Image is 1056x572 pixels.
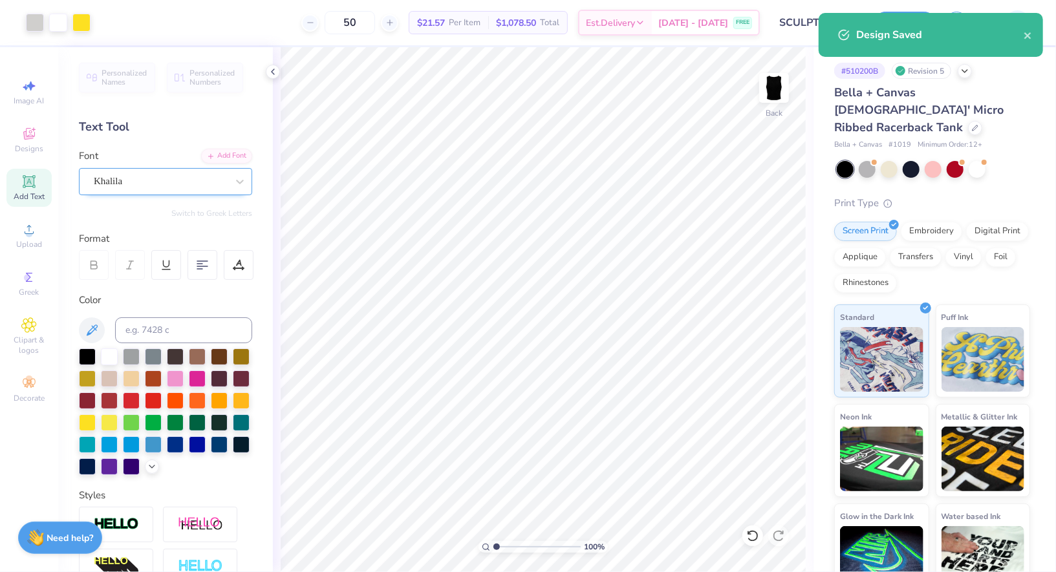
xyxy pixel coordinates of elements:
span: # 1019 [889,140,911,151]
span: $21.57 [417,16,445,30]
span: Standard [840,310,874,324]
div: Transfers [890,248,942,267]
span: Personalized Names [102,69,147,87]
span: 100 % [584,541,605,553]
div: Screen Print [834,222,897,241]
span: Personalized Numbers [189,69,235,87]
span: Minimum Order: 12 + [918,140,982,151]
div: Back [766,107,782,119]
div: # 510200B [834,63,885,79]
span: [DATE] - [DATE] [658,16,728,30]
div: Vinyl [945,248,982,267]
div: Format [79,231,253,246]
input: Untitled Design [770,10,865,36]
span: Glow in the Dark Ink [840,509,914,523]
span: Upload [16,239,42,249]
div: Rhinestones [834,273,897,293]
div: Print Type [834,196,1030,211]
div: Design Saved [856,27,1024,43]
span: Clipart & logos [6,335,52,355]
span: Puff Ink [942,310,969,324]
button: close [1024,27,1033,43]
img: Metallic & Glitter Ink [942,427,1025,491]
label: Font [79,149,98,164]
span: Neon Ink [840,410,872,423]
span: Designs [15,143,43,154]
input: – – [325,11,375,34]
div: Text Tool [79,118,252,136]
div: Foil [986,248,1016,267]
img: Standard [840,327,923,392]
span: Est. Delivery [586,16,635,30]
img: Neon Ink [840,427,923,491]
div: Digital Print [966,222,1029,241]
input: e.g. 7428 c [115,317,252,343]
span: Water based Ink [942,509,1001,523]
span: Total [540,16,559,30]
span: Bella + Canvas [834,140,882,151]
span: Decorate [14,393,45,403]
strong: Need help? [47,532,94,544]
img: Shadow [178,516,223,533]
span: Greek [19,287,39,297]
div: Add Font [201,149,252,164]
img: Puff Ink [942,327,1025,392]
div: Styles [79,488,252,503]
div: Embroidery [901,222,962,241]
span: Per Item [449,16,480,30]
img: Back [761,75,787,101]
button: Switch to Greek Letters [171,208,252,218]
span: FREE [736,18,749,27]
span: Bella + Canvas [DEMOGRAPHIC_DATA]' Micro Ribbed Racerback Tank [834,85,1004,135]
span: $1,078.50 [496,16,536,30]
span: Metallic & Glitter Ink [942,410,1018,423]
div: Applique [834,248,886,267]
span: Add Text [14,191,45,202]
div: Color [79,293,252,308]
img: Stroke [94,517,139,532]
span: Image AI [14,96,45,106]
div: Revision 5 [892,63,951,79]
